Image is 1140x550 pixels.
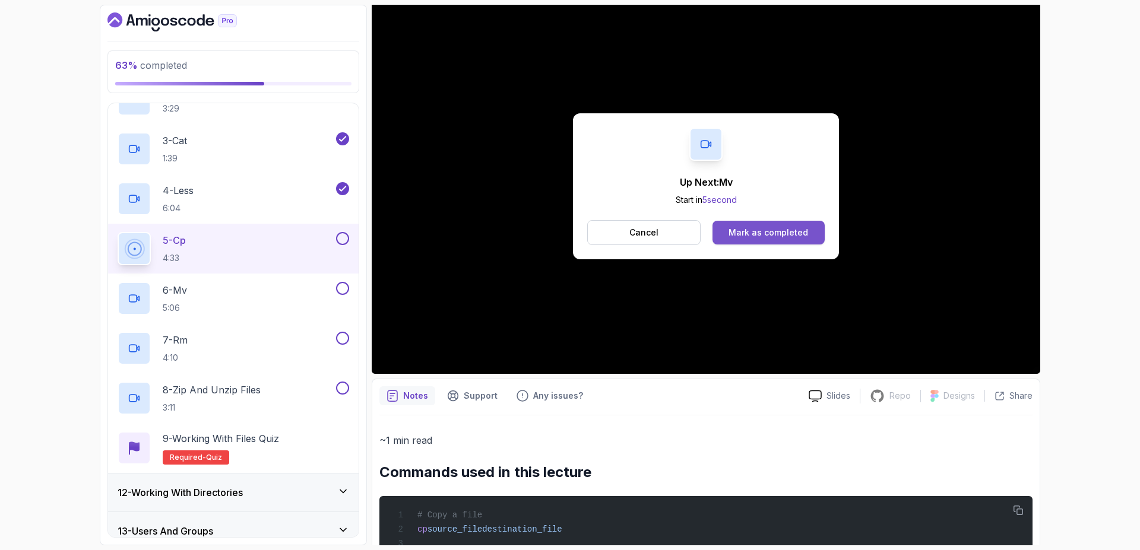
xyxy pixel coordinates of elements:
[163,383,261,397] p: 8 - Zip and Unzip Files
[108,473,359,511] button: 12-Working With Directories
[702,195,737,205] span: 5 second
[163,202,194,214] p: 6:04
[118,431,349,465] button: 9-Working with Files QuizRequired-quiz
[533,390,583,402] p: Any issues?
[417,510,482,520] span: # Copy a file
[163,333,188,347] p: 7 - Rm
[1009,390,1033,402] p: Share
[379,463,1033,482] h2: Commands used in this lecture
[115,59,138,71] span: 63 %
[712,221,825,244] button: Mark as completed
[108,512,359,550] button: 13-Users And Groups
[826,390,850,402] p: Slides
[163,133,187,148] p: 3 - Cat
[889,390,911,402] p: Repo
[440,386,505,405] button: Support button
[118,232,349,265] button: 5-Cp4:33
[163,183,194,198] p: 4 - Less
[379,432,1033,449] p: ~1 min read
[163,352,188,364] p: 4:10
[163,252,186,264] p: 4:33
[464,390,498,402] p: Support
[943,390,975,402] p: Designs
[163,152,187,164] p: 1:39
[118,524,213,538] h3: 13 - Users And Groups
[587,220,701,245] button: Cancel
[118,132,349,166] button: 3-Cat1:39
[118,381,349,415] button: 8-Zip and Unzip Files3:11
[107,12,264,31] a: Dashboard
[799,390,860,402] a: Slides
[163,302,187,314] p: 5:06
[118,332,349,365] button: 7-Rm4:10
[163,402,261,414] p: 3:11
[676,194,737,206] p: Start in
[170,453,206,462] span: Required-
[629,227,658,239] p: Cancel
[482,524,562,534] span: destination_file
[676,175,737,189] p: Up Next: Mv
[118,182,349,215] button: 4-Less6:04
[163,283,187,297] p: 6 - Mv
[118,282,349,315] button: 6-Mv5:06
[163,431,279,446] p: 9 - Working with Files Quiz
[427,524,482,534] span: source_file
[403,390,428,402] p: Notes
[729,227,808,239] div: Mark as completed
[509,386,590,405] button: Feedback button
[417,524,427,534] span: cp
[163,233,186,247] p: 5 - Cp
[984,390,1033,402] button: Share
[115,59,187,71] span: completed
[118,485,243,500] h3: 12 - Working With Directories
[379,386,435,405] button: notes button
[163,103,248,115] p: 3:29
[206,453,222,462] span: quiz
